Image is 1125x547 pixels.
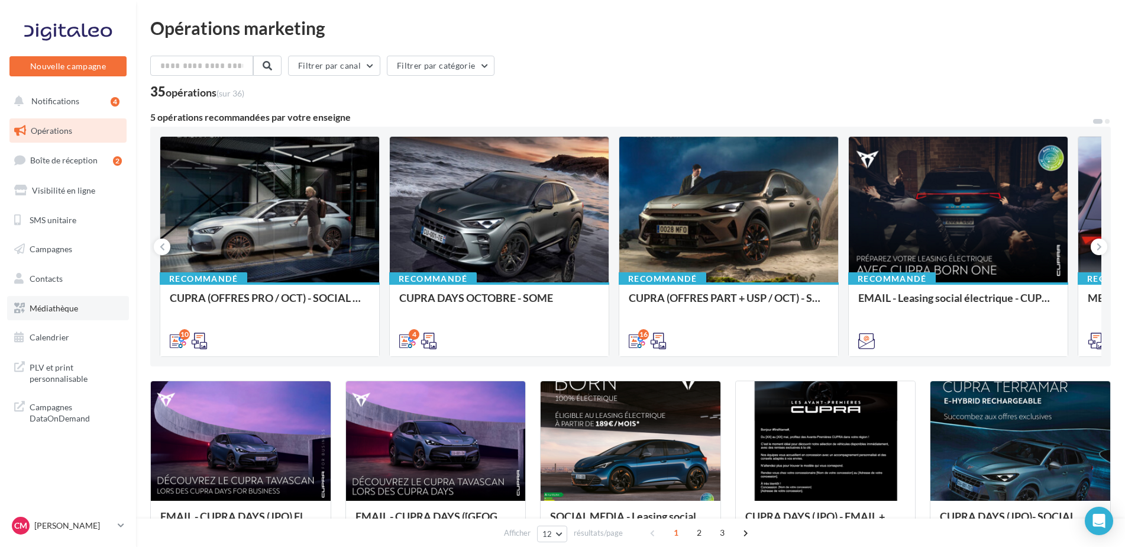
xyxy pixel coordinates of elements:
span: 1 [667,523,686,542]
a: Boîte de réception2 [7,147,129,173]
button: Nouvelle campagne [9,56,127,76]
span: Campagnes DataOnDemand [30,399,122,424]
span: Campagnes [30,244,72,254]
span: résultats/page [574,527,623,539]
a: Visibilité en ligne [7,178,129,203]
a: Contacts [7,266,129,291]
div: Opérations marketing [150,19,1111,37]
div: 16 [638,329,649,340]
a: Calendrier [7,325,129,350]
div: 4 [409,329,419,340]
div: 35 [150,85,244,98]
span: 2 [690,523,709,542]
span: Calendrier [30,332,69,342]
a: Opérations [7,118,129,143]
div: CUPRA (OFFRES PART + USP / OCT) - SOCIAL MEDIA [629,292,829,316]
a: Campagnes [7,237,129,262]
div: CUPRA DAYS (JPO)- SOCIAL MEDIA [940,510,1101,534]
span: SMS unitaire [30,214,76,224]
span: Contacts [30,273,63,284]
div: 10 [179,329,190,340]
div: CUPRA (OFFRES PRO / OCT) - SOCIAL MEDIA [170,292,370,316]
span: (sur 36) [216,88,244,98]
div: EMAIL - CUPRA DAYS (JPO) Fleet Générique [160,510,321,534]
span: PLV et print personnalisable [30,359,122,385]
div: EMAIL - Leasing social électrique - CUPRA Born One [858,292,1058,316]
button: Filtrer par canal [288,56,380,76]
a: CM [PERSON_NAME] [9,514,127,537]
div: 4 [111,97,119,107]
div: Recommandé [848,272,936,285]
span: Médiathèque [30,303,78,313]
button: 12 [537,526,567,542]
span: CM [14,520,27,532]
div: opérations [166,87,244,98]
span: 3 [713,523,732,542]
span: Boîte de réception [30,155,98,165]
div: Recommandé [160,272,247,285]
span: 12 [542,529,552,539]
div: 2 [113,156,122,166]
button: Filtrer par catégorie [387,56,494,76]
div: Recommandé [619,272,706,285]
div: CUPRA DAYS OCTOBRE - SOME [399,292,599,316]
div: Open Intercom Messenger [1085,507,1113,535]
span: Afficher [504,527,531,539]
div: Recommandé [389,272,477,285]
div: CUPRA DAYS (JPO) - EMAIL + SMS [745,510,906,534]
p: [PERSON_NAME] [34,520,113,532]
a: SMS unitaire [7,208,129,233]
span: Visibilité en ligne [32,185,95,195]
button: Notifications 4 [7,89,124,114]
div: 5 opérations recommandées par votre enseigne [150,112,1092,122]
span: Opérations [31,126,72,136]
a: Médiathèque [7,296,129,321]
a: Campagnes DataOnDemand [7,394,129,429]
a: PLV et print personnalisable [7,355,129,390]
span: Notifications [31,96,79,106]
div: SOCIAL MEDIA - Leasing social électrique - CUPRA Born [550,510,711,534]
div: EMAIL - CUPRA DAYS ([GEOGRAPHIC_DATA]) Private Générique [355,510,516,534]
